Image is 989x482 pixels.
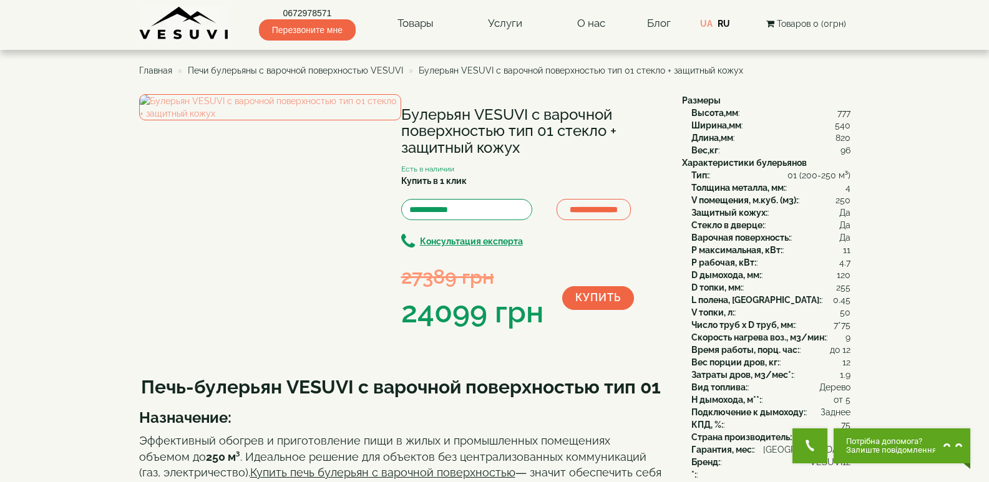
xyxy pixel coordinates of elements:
span: 96 [840,144,850,157]
a: Услуги [475,9,535,38]
span: Товаров 0 (0грн) [777,19,846,29]
div: : [691,231,850,244]
span: 540 [835,119,850,132]
a: Блог [647,17,671,29]
div: : [691,194,850,206]
div: : [691,244,850,256]
b: Толщина металла, мм: [691,183,786,193]
div: : [691,393,850,406]
b: Время работы, порц. час: [691,345,799,355]
span: Булерьян VESUVI с варочной поверхностью тип 01 стекло + защитный кожух [419,65,743,75]
div: : [691,406,850,418]
b: Высота,мм [691,108,738,118]
span: 250 [836,194,850,206]
u: Купить печь булерьян с варочной поверхностью [250,466,515,479]
b: V топки, л: [691,307,734,317]
span: Потрібна допомога? [846,437,937,446]
b: Тип: [691,170,709,180]
div: : [691,356,850,369]
a: Печи булерьяны с варочной поверхностью VESUVI [188,65,403,75]
div: : [691,306,850,319]
div: : [691,132,850,144]
b: Скорость нагрева воз., м3/мин: [691,332,826,342]
button: Get Call button [792,428,827,463]
span: 75 [841,418,850,431]
b: V помещения, м.куб. (м3): [691,195,798,205]
div: : [691,443,850,456]
a: UA [700,19,713,29]
b: Защитный кожух: [691,208,767,218]
b: Число труб x D труб, мм: [691,320,795,330]
b: Размеры [682,95,721,105]
a: 0672978571 [259,7,356,19]
div: : [691,119,850,132]
b: Вес,кг [691,145,718,155]
div: : [691,169,850,181]
span: Да [839,231,850,244]
b: H дымохода, м**: [691,395,761,405]
h1: Булерьян VESUVI с варочной поверхностью тип 01 стекло + защитный кожух [401,107,663,156]
span: от 5 [834,393,850,406]
b: КПД, %: [691,420,723,430]
div: : [691,456,850,468]
span: 820 [836,132,850,144]
b: L полена, [GEOGRAPHIC_DATA]: [691,295,821,305]
small: Есть в наличии [401,165,454,173]
span: Да [839,219,850,231]
img: Булерьян VESUVI с варочной поверхностью тип 01 стекло + защитный кожух [139,94,401,120]
div: : [691,107,850,119]
b: Печь-булерьян VESUVI с варочной поверхностью тип 01 [141,376,661,398]
div: : [691,181,850,194]
b: P максимальная, кВт: [691,245,782,255]
b: Страна производитель: [691,432,792,442]
div: : [691,206,850,219]
div: : [691,294,850,306]
span: 4.7 [839,256,850,269]
b: Подключение к дымоходу: [691,407,806,417]
b: Консультация експерта [420,236,523,246]
b: 250 м³ [206,450,240,463]
b: Гарантия, мес: [691,445,754,455]
button: Купить [562,286,634,310]
a: Товары [385,9,446,38]
b: Вес порции дров, кг: [691,357,779,367]
span: 777 [837,107,850,119]
span: 1.9 [840,369,850,381]
span: до 12 [830,344,850,356]
span: Заднее [821,406,850,418]
b: P рабочая, кВт: [691,258,756,268]
label: Купить в 1 клик [401,175,467,187]
div: : [691,144,850,157]
div: 27389 грн [401,263,543,291]
div: : [691,418,850,431]
span: 12 [842,356,850,369]
img: content [139,6,230,41]
b: Ширина,мм [691,120,741,130]
span: 11 [843,244,850,256]
a: RU [718,19,730,29]
div: : [691,319,850,331]
b: Длина,мм [691,133,733,143]
div: : [691,281,850,294]
span: 50 [840,306,850,319]
div: : [691,219,850,231]
div: : [691,381,850,393]
div: : [691,269,850,281]
span: Перезвоните мне [259,19,356,41]
span: 4 [845,181,850,194]
span: 01 (200-250 м³) [787,169,850,181]
div: : [691,256,850,269]
button: Товаров 0 (0грн) [762,17,850,31]
b: D топки, мм: [691,282,743,292]
span: Дерево [819,381,850,393]
div: : [691,344,850,356]
div: : [691,331,850,344]
a: Главная [139,65,172,75]
b: Бренд: [691,457,720,467]
span: 9 [845,331,850,344]
b: Варочная поверхность: [691,233,791,243]
button: Chat button [834,428,970,463]
span: Да [839,206,850,219]
b: D дымохода, мм: [691,270,761,280]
